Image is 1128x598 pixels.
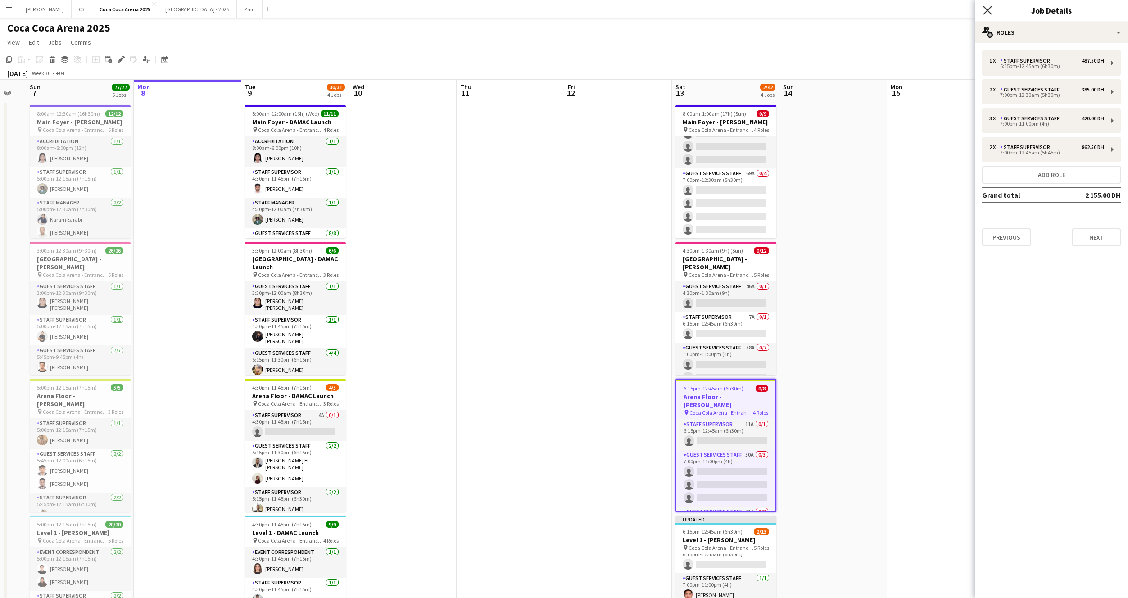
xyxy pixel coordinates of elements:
[43,408,108,415] span: Coca Cola Arena - Entrance F
[1000,115,1063,122] div: Guest Services Staff
[683,528,754,535] span: 6:15pm-12:45am (6h30m) (Sun)
[30,255,131,271] h3: [GEOGRAPHIC_DATA] - [PERSON_NAME]
[71,38,91,46] span: Comms
[323,127,339,133] span: 4 Roles
[689,127,754,133] span: Coca Cola Arena - Entrance F
[111,384,123,391] span: 5/5
[1082,144,1104,150] div: 862.50 DH
[982,228,1031,246] button: Previous
[1082,115,1104,122] div: 420.00 DH
[975,5,1128,16] h3: Job Details
[460,83,471,91] span: Thu
[989,122,1104,126] div: 7:00pm-11:00pm (4h)
[67,36,95,48] a: Comms
[245,136,346,167] app-card-role: Accreditation1/18:00am-6:00pm (10h)[PERSON_NAME]
[30,281,131,315] app-card-role: Guest Services Staff1/13:00pm-12:30am (9h30m)[PERSON_NAME] [PERSON_NAME]
[56,70,64,77] div: +04
[30,493,131,536] app-card-role: Staff Supervisor2/25:45pm-12:15am (6h30m)[PERSON_NAME]
[675,379,776,512] div: 6:15pm-12:45am (6h30m) (Sun)0/8Arena Floor - [PERSON_NAME] Coca Cola Arena - Entrance F4 RolesSta...
[252,384,312,391] span: 4:30pm-11:45pm (7h15m)
[889,88,902,98] span: 15
[245,487,346,531] app-card-role: Staff Supervisor2/25:15pm-11:45pm (6h30m)[PERSON_NAME]
[18,0,72,18] button: [PERSON_NAME]
[37,521,105,528] span: 5:00pm-12:15am (7h15m) (Mon)
[30,345,131,457] app-card-role: Guest Services Staff7/75:45pm-9:45pm (4h)[PERSON_NAME]
[136,88,150,98] span: 8
[30,547,131,591] app-card-role: Event Correspondent2/25:00pm-12:15am (7h15m)[PERSON_NAME][PERSON_NAME]
[43,537,108,544] span: Coca Cola Arena - Entrance F
[683,247,743,254] span: 4:30pm-1:30am (9h) (Sun)
[566,88,575,98] span: 12
[1064,188,1121,202] td: 2 155.00 DH
[459,88,471,98] span: 11
[1072,228,1121,246] button: Next
[112,91,129,98] div: 5 Jobs
[30,242,131,375] app-job-card: 3:00pm-12:30am (9h30m) (Mon)26/26[GEOGRAPHIC_DATA] - [PERSON_NAME] Coca Cola Arena - Entrance F6 ...
[676,419,775,450] app-card-role: Staff Supervisor11A0/16:15pm-12:45am (6h30m)
[112,84,130,91] span: 77/77
[975,22,1128,43] div: Roles
[245,118,346,126] h3: Main Foyer - DAMAC Launch
[245,379,346,512] app-job-card: 4:30pm-11:45pm (7h15m)4/5Arena Floor - DAMAC Launch Coca Cola Arena - Entrance F3 RolesStaff Supe...
[7,21,110,35] h1: Coca Coca Arena 2025
[675,343,776,452] app-card-role: Guest Services Staff58A0/77:00pm-11:00pm (4h)
[1000,144,1054,150] div: Staff Supervisor
[689,272,754,278] span: Coca Cola Arena - Entrance F
[245,83,255,91] span: Tue
[323,537,339,544] span: 4 Roles
[568,83,575,91] span: Fri
[245,167,346,198] app-card-role: Staff Supervisor1/14:30pm-11:45pm (7h15m)[PERSON_NAME]
[245,105,346,238] div: 8:00am-12:00am (16h) (Wed)11/11Main Foyer - DAMAC Launch Coca Cola Arena - Entrance F4 RolesAccre...
[323,400,339,407] span: 3 Roles
[351,88,364,98] span: 10
[29,38,39,46] span: Edit
[245,228,346,353] app-card-role: Guest Services Staff8/85:15pm-11:30pm (6h15m)
[30,379,131,512] app-job-card: 5:00pm-12:15am (7h15m) (Mon)5/5Arena Floor - [PERSON_NAME] Coca Cola Arena - Entrance F3 RolesSta...
[30,105,131,238] app-job-card: 8:00am-12:30am (16h30m) (Mon)12/12Main Foyer - [PERSON_NAME] Coca Cola Arena - Entrance F5 RolesA...
[1082,86,1104,93] div: 385.00 DH
[30,198,131,241] app-card-role: Staff Manager2/25:00pm-12:30am (7h30m)Karam Earabi[PERSON_NAME]
[754,127,769,133] span: 4 Roles
[30,529,131,537] h3: Level 1 - [PERSON_NAME]
[245,529,346,537] h3: Level 1 - DAMAC Launch
[108,537,123,544] span: 5 Roles
[675,281,776,312] app-card-role: Guest Services Staff46A0/14:30pm-1:30am (9h)
[684,385,756,392] span: 6:15pm-12:45am (6h30m) (Sun)
[108,408,123,415] span: 3 Roles
[327,84,345,91] span: 30/31
[237,0,263,18] button: Zaid
[72,0,92,18] button: C3
[252,521,312,528] span: 4:30pm-11:45pm (7h15m)
[675,255,776,271] h3: [GEOGRAPHIC_DATA] - [PERSON_NAME]
[43,127,108,133] span: Coca Cola Arena - Entrance F
[30,315,131,345] app-card-role: Staff Supervisor1/15:00pm-12:15am (7h15m)[PERSON_NAME]
[37,110,105,117] span: 8:00am-12:30am (16h30m) (Mon)
[30,70,52,77] span: Week 36
[675,536,776,544] h3: Level 1 - [PERSON_NAME]
[982,166,1121,184] button: Add role
[1082,58,1104,64] div: 487.50 DH
[760,84,775,91] span: 2/42
[675,516,776,523] div: Updated
[676,507,775,550] app-card-role: Guest Services Staff71A0/2
[989,93,1104,97] div: 7:00pm-12:30am (5h30m)
[675,105,776,238] app-job-card: 8:00am-1:00am (17h) (Sun)0/9Main Foyer - [PERSON_NAME] Coca Cola Arena - Entrance F4 Roles Guest ...
[245,410,346,441] app-card-role: Staff Supervisor4A0/14:30pm-11:45pm (7h15m)
[321,110,339,117] span: 11/11
[676,450,775,507] app-card-role: Guest Services Staff50A0/37:00pm-11:00pm (4h)
[891,83,902,91] span: Mon
[43,272,108,278] span: Coca Cola Arena - Entrance F
[675,543,776,573] app-card-role: Staff Supervisor7A0/16:15pm-12:45am (6h30m)
[989,58,1000,64] div: 1 x
[989,64,1104,68] div: 6:15pm-12:45am (6h30m)
[108,127,123,133] span: 5 Roles
[28,88,41,98] span: 7
[30,136,131,167] app-card-role: Accreditation1/18:00am-8:00pm (12h)[PERSON_NAME]
[48,38,62,46] span: Jobs
[258,127,323,133] span: Coca Cola Arena - Entrance F
[7,38,20,46] span: View
[105,110,123,117] span: 12/12
[326,247,339,254] span: 6/6
[30,83,41,91] span: Sun
[989,144,1000,150] div: 2 x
